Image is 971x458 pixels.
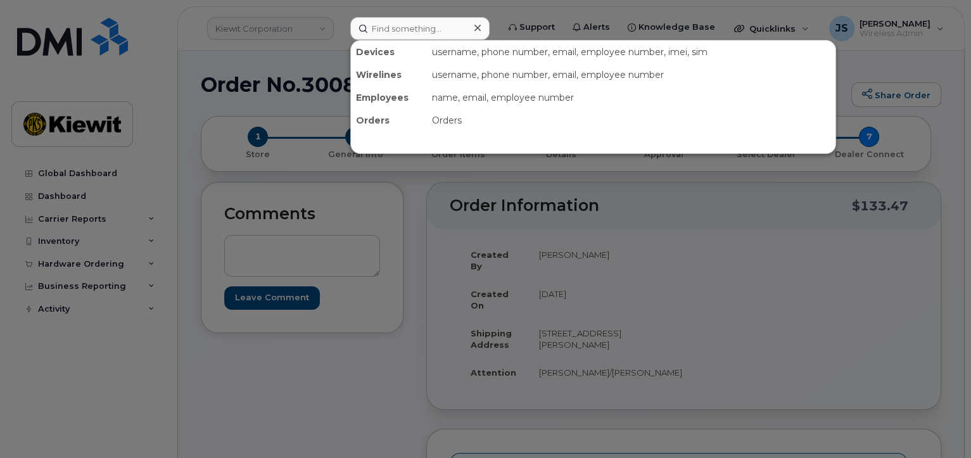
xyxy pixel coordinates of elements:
[351,63,427,86] div: Wirelines
[427,109,835,132] div: Orders
[427,63,835,86] div: username, phone number, email, employee number
[427,86,835,109] div: name, email, employee number
[916,403,961,448] iframe: Messenger Launcher
[351,41,427,63] div: Devices
[351,86,427,109] div: Employees
[351,109,427,132] div: Orders
[427,41,835,63] div: username, phone number, email, employee number, imei, sim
